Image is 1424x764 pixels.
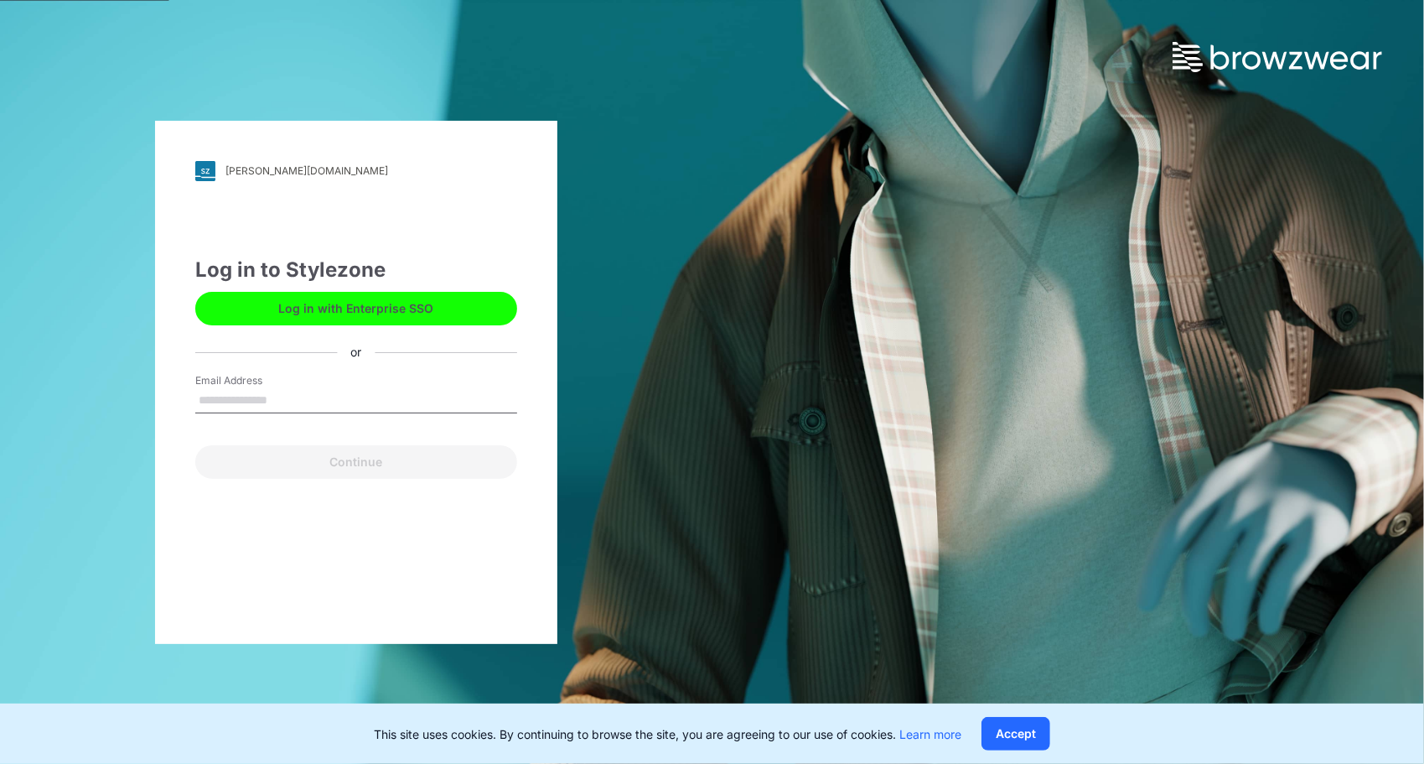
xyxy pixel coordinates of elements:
a: Learn more [899,727,961,741]
button: Accept [981,717,1050,751]
button: Log in with Enterprise SSO [195,292,517,325]
label: Email Address [195,373,313,388]
img: browzwear-logo.73288ffb.svg [1173,42,1382,72]
img: svg+xml;base64,PHN2ZyB3aWR0aD0iMjgiIGhlaWdodD0iMjgiIHZpZXdCb3g9IjAgMCAyOCAyOCIgZmlsbD0ibm9uZSIgeG... [195,161,215,181]
div: [PERSON_NAME][DOMAIN_NAME] [225,164,388,177]
div: Log in to Stylezone [195,255,517,285]
a: [PERSON_NAME][DOMAIN_NAME] [195,161,517,181]
p: This site uses cookies. By continuing to browse the site, you are agreeing to our use of cookies. [374,725,961,743]
div: or [337,344,375,361]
